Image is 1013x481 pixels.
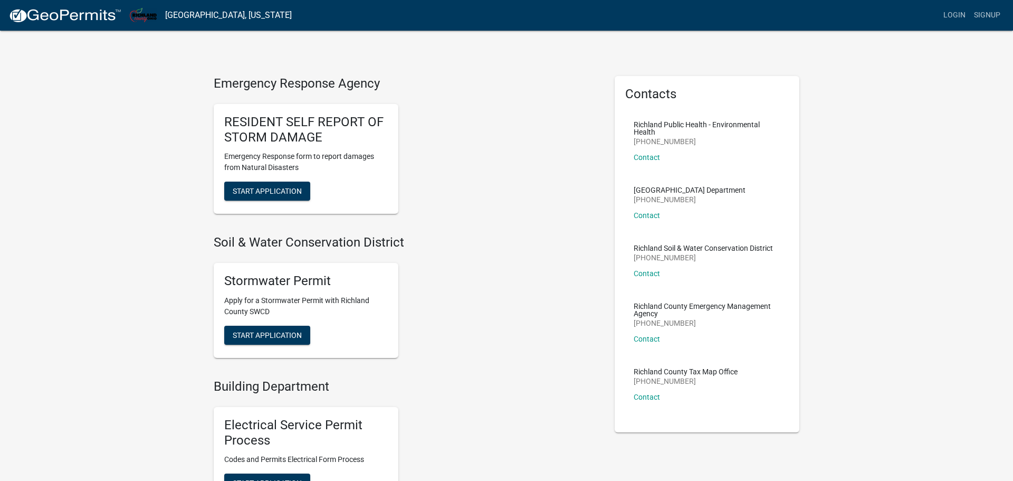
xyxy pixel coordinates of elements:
[224,418,388,448] h5: Electrical Service Permit Process
[970,5,1005,25] a: Signup
[634,303,780,317] p: Richland County Emergency Management Agency
[165,6,292,24] a: [GEOGRAPHIC_DATA], [US_STATE]
[233,331,302,339] span: Start Application
[634,196,746,203] p: [PHONE_NUMBER]
[233,187,302,195] span: Start Application
[634,138,780,145] p: [PHONE_NUMBER]
[939,5,970,25] a: Login
[224,182,310,201] button: Start Application
[634,269,660,278] a: Contact
[634,335,660,343] a: Contact
[224,273,388,289] h5: Stormwater Permit
[634,153,660,162] a: Contact
[634,368,738,375] p: Richland County Tax Map Office
[224,295,388,317] p: Apply for a Stormwater Permit with Richland County SWCD
[224,454,388,465] p: Codes and Permits Electrical Form Process
[634,186,746,194] p: [GEOGRAPHIC_DATA] Department
[634,254,773,261] p: [PHONE_NUMBER]
[634,378,738,385] p: [PHONE_NUMBER]
[214,379,599,394] h4: Building Department
[634,393,660,401] a: Contact
[224,115,388,145] h5: RESIDENT SELF REPORT OF STORM DAMAGE
[634,244,773,252] p: Richland Soil & Water Conservation District
[214,235,599,250] h4: Soil & Water Conservation District
[634,211,660,220] a: Contact
[224,151,388,173] p: Emergency Response form to report damages from Natural Disasters
[625,87,789,102] h5: Contacts
[634,121,780,136] p: Richland Public Health - Environmental Health
[224,326,310,345] button: Start Application
[214,76,599,91] h4: Emergency Response Agency
[634,319,780,327] p: [PHONE_NUMBER]
[130,8,157,22] img: Richland County, Ohio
